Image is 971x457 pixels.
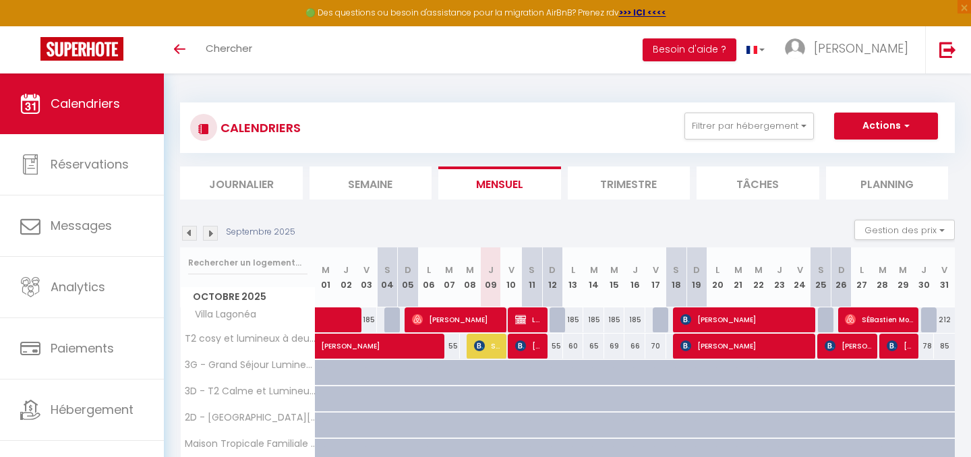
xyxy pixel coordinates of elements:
abbr: D [838,264,845,276]
th: 06 [418,247,439,307]
abbr: M [445,264,453,276]
span: [PERSON_NAME] [680,307,813,332]
abbr: J [632,264,638,276]
li: Semaine [310,166,432,200]
abbr: L [715,264,719,276]
span: [PERSON_NAME] [680,333,813,359]
th: 07 [439,247,460,307]
th: 13 [563,247,584,307]
span: [PERSON_NAME] [825,333,873,359]
span: Lesuperbe [PERSON_NAME] [515,307,543,332]
th: 03 [357,247,378,307]
span: Messages [51,217,112,234]
abbr: V [508,264,514,276]
th: 25 [811,247,831,307]
div: 69 [604,334,625,359]
div: 212 [934,307,955,332]
abbr: L [860,264,864,276]
th: 23 [769,247,790,307]
div: 78 [914,334,935,359]
th: 27 [852,247,873,307]
th: 02 [336,247,357,307]
div: 85 [934,334,955,359]
abbr: M [755,264,763,276]
th: 20 [707,247,728,307]
button: Filtrer par hébergement [684,113,814,140]
a: ... [PERSON_NAME] [775,26,925,73]
abbr: M [734,264,742,276]
abbr: M [466,264,474,276]
abbr: S [673,264,679,276]
img: ... [785,38,805,59]
a: [PERSON_NAME] [316,334,336,359]
th: 16 [624,247,645,307]
th: 21 [728,247,748,307]
abbr: S [529,264,535,276]
th: 08 [460,247,481,307]
div: 55 [542,334,563,359]
th: 24 [790,247,811,307]
li: Mensuel [438,166,561,200]
abbr: L [427,264,431,276]
div: 66 [624,334,645,359]
input: Rechercher un logement... [188,251,307,275]
div: 70 [645,334,666,359]
abbr: V [363,264,370,276]
div: 185 [624,307,645,332]
th: 04 [377,247,398,307]
th: 22 [748,247,769,307]
span: [PERSON_NAME] [321,326,507,352]
th: 29 [893,247,914,307]
span: T2 cosy et lumineux à deux pas de la gare [183,334,318,344]
span: 2D - [GEOGRAPHIC_DATA][PERSON_NAME] : Appart Terrasse au [GEOGRAPHIC_DATA] [183,413,318,423]
abbr: J [488,264,494,276]
li: Planning [826,166,949,200]
th: 10 [501,247,522,307]
span: 3D - T2 Calme et Lumineux au coeur de [GEOGRAPHIC_DATA][PERSON_NAME] [183,386,318,396]
span: Villa Lagonéa [183,307,260,322]
span: Maison Tropicale Familiale avec piscine au Lamentin [183,439,318,449]
li: Tâches [697,166,819,200]
span: Réservations [51,156,129,173]
button: Actions [834,113,938,140]
th: 18 [666,247,687,307]
abbr: V [941,264,947,276]
abbr: M [590,264,598,276]
button: Gestion des prix [854,220,955,240]
th: 05 [398,247,419,307]
img: logout [939,41,956,58]
th: 28 [873,247,893,307]
abbr: V [797,264,803,276]
abbr: M [322,264,330,276]
abbr: M [879,264,887,276]
abbr: M [610,264,618,276]
th: 26 [831,247,852,307]
th: 11 [521,247,542,307]
span: Paiements [51,340,114,357]
span: Chercher [206,41,252,55]
img: Super Booking [40,37,123,61]
abbr: J [921,264,926,276]
th: 09 [480,247,501,307]
div: 185 [604,307,625,332]
li: Trimestre [568,166,690,200]
span: SÉBastien Moutschen [845,307,914,332]
a: >>> ICI <<<< [619,7,666,18]
th: 30 [914,247,935,307]
abbr: S [384,264,390,276]
li: Journalier [180,166,303,200]
th: 12 [542,247,563,307]
a: Chercher [196,26,262,73]
abbr: M [899,264,907,276]
span: [PERSON_NAME] [515,333,543,359]
div: 60 [563,334,584,359]
abbr: D [405,264,411,276]
abbr: V [653,264,659,276]
div: 185 [563,307,584,332]
h3: CALENDRIERS [217,113,301,143]
span: 3G - Grand Séjour Lumineux avec Balcon & Vue Cathédrale [183,360,318,370]
span: [PERSON_NAME] [412,307,502,332]
th: 31 [934,247,955,307]
th: 19 [686,247,707,307]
